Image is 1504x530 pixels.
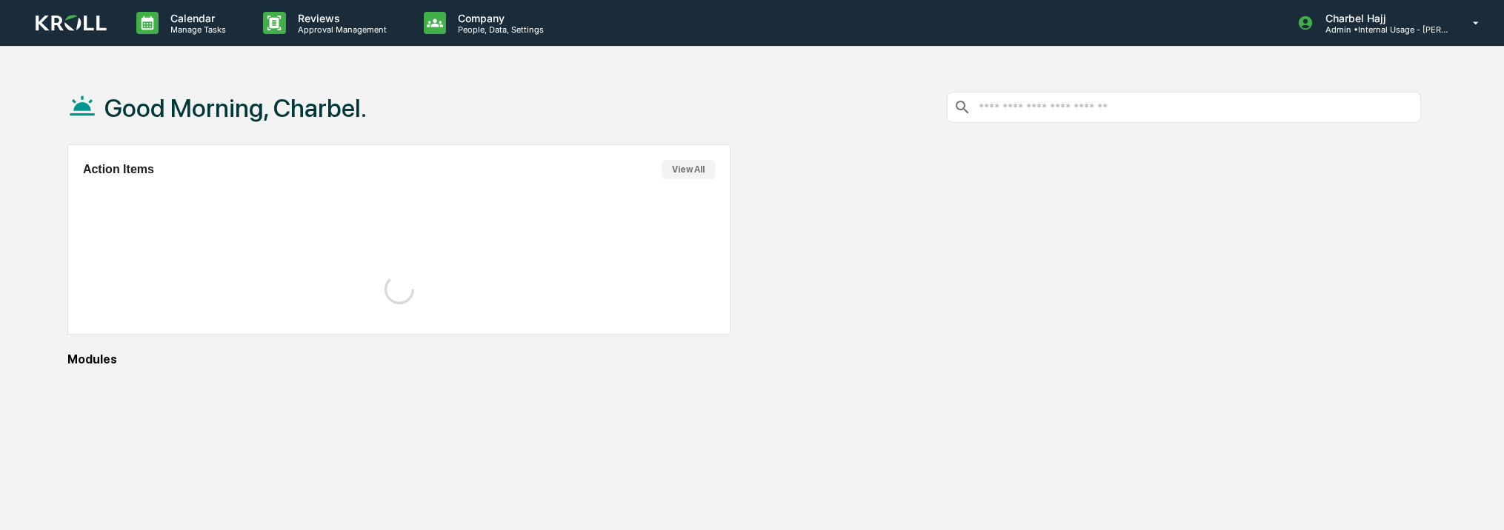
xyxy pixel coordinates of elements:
p: People, Data, Settings [446,24,551,35]
button: View All [662,160,715,179]
p: Reviews [286,12,394,24]
p: Approval Management [286,24,394,35]
p: Admin • Internal Usage - [PERSON_NAME] [1314,24,1451,35]
p: Company [446,12,551,24]
h1: Good Morning, Charbel. [104,93,367,123]
div: Modules [67,352,1421,366]
p: Manage Tasks [159,24,233,35]
p: Calendar [159,12,233,24]
h2: Action Items [83,163,154,176]
img: logo [36,15,107,32]
p: Charbel Hajj [1314,12,1451,24]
